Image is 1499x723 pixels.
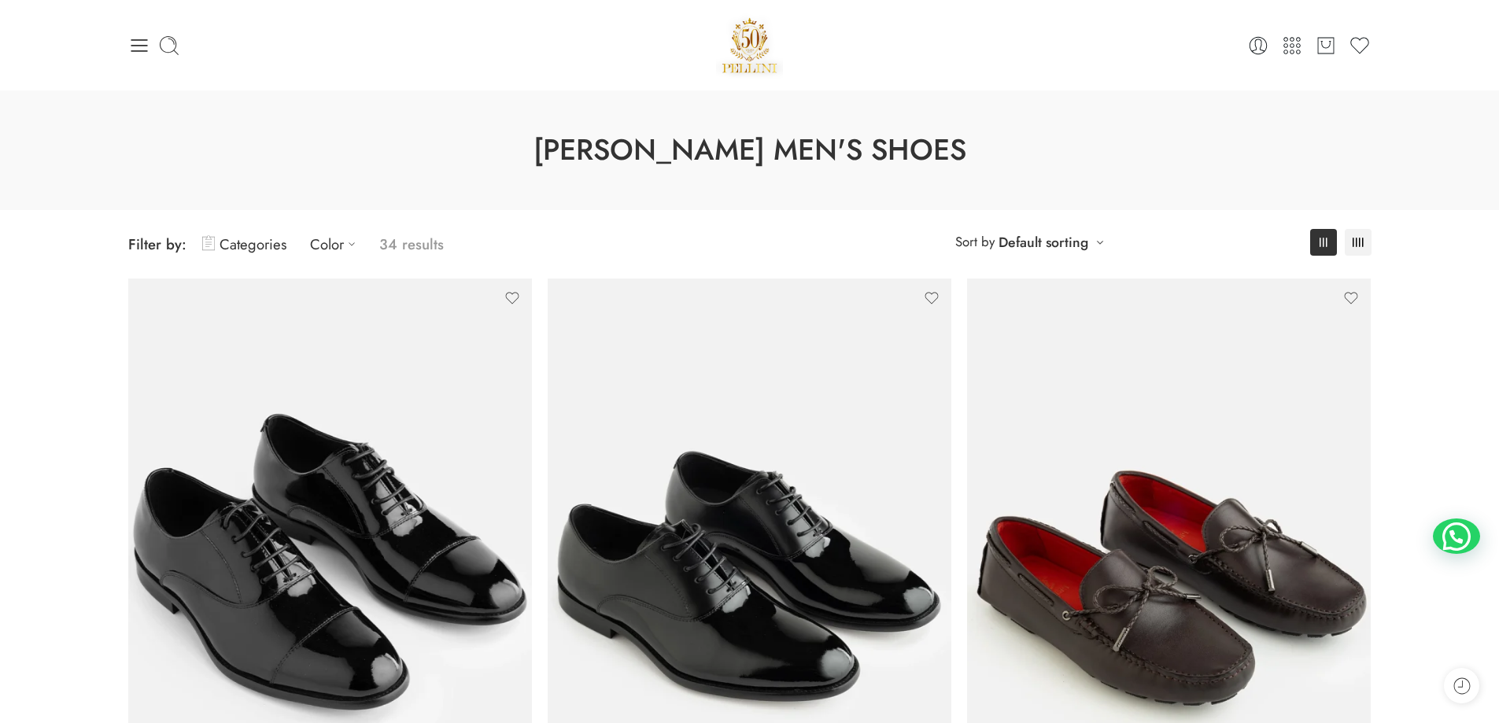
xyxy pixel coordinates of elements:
[716,12,784,79] a: Pellini -
[716,12,784,79] img: Pellini
[128,234,186,255] span: Filter by:
[1315,35,1337,57] a: Cart
[310,226,364,263] a: Color
[999,231,1088,253] a: Default sorting
[202,226,286,263] a: Categories
[379,226,444,263] p: 34 results
[955,229,995,255] span: Sort by
[39,130,1460,171] h1: [PERSON_NAME] Men's Shoes
[1247,35,1269,57] a: Login / Register
[1349,35,1371,57] a: Wishlist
